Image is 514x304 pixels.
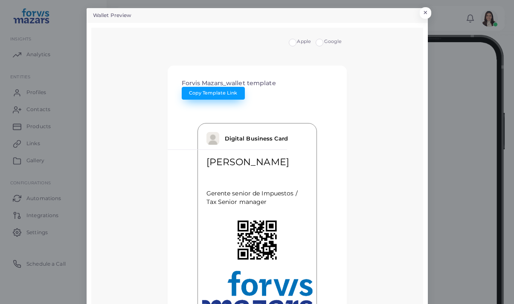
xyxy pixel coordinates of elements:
h5: Wallet Preview [93,12,132,19]
h4: Forvis Mazars_wallet template [182,80,276,87]
img: QR Code [236,219,279,261]
button: Close [420,7,431,18]
span: Google [324,38,342,44]
span: Copy Template Link [189,90,237,96]
span: [PERSON_NAME] [206,156,289,168]
span: Digital Business Card [225,135,288,142]
button: Copy Template Link [182,87,245,100]
img: Logo [206,132,219,145]
span: Gerente senior de Impuestos / Tax Senior manager [206,189,308,206]
span: Apple [297,38,311,44]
